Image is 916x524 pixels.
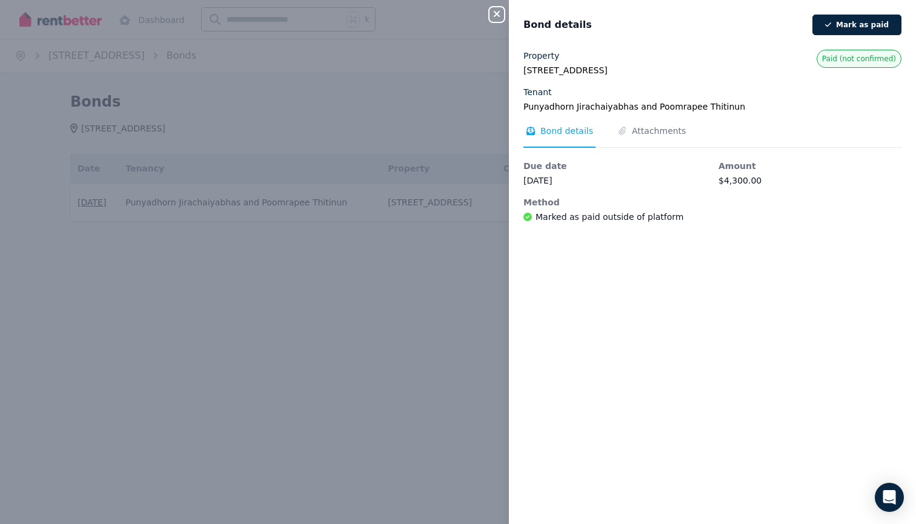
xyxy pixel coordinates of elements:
[523,86,552,98] label: Tenant
[523,174,706,187] dd: [DATE]
[719,174,901,187] dd: $4,300.00
[523,160,706,172] dt: Due date
[632,125,686,137] span: Attachments
[875,483,904,512] div: Open Intercom Messenger
[523,196,706,208] dt: Method
[523,50,559,62] label: Property
[523,101,901,113] legend: Punyadhorn Jirachaiyabhas and Poomrapee Thitinun
[523,64,901,76] legend: [STREET_ADDRESS]
[523,18,592,32] span: Bond details
[523,125,901,148] nav: Tabs
[536,211,683,223] span: Marked as paid outside of platform
[719,160,901,172] dt: Amount
[540,125,593,137] span: Bond details
[822,54,896,64] span: Paid (not confirmed)
[812,15,901,35] button: Mark as paid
